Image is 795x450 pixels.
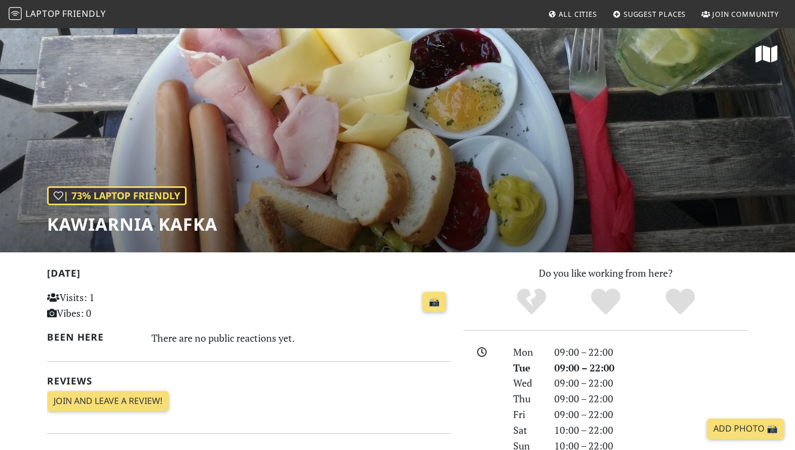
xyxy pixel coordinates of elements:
div: Sat [507,422,548,438]
h2: [DATE] [47,268,451,283]
div: 09:00 – 22:00 [548,360,754,376]
a: LaptopFriendly LaptopFriendly [9,5,106,24]
div: 09:00 – 22:00 [548,407,754,422]
h1: Kawiarnia Kafka [47,214,217,234]
div: Mon [507,344,548,360]
div: | 73% Laptop Friendly [47,186,187,205]
span: Join Community [712,9,779,19]
div: Yes [568,287,643,317]
div: 09:00 – 22:00 [548,391,754,407]
p: Visits: 1 Vibes: 0 [47,290,173,321]
h2: Been here [47,331,138,343]
div: Tue [507,360,548,376]
span: All Cities [559,9,597,19]
img: LaptopFriendly [9,7,22,20]
a: Add Photo 📸 [707,419,784,439]
div: Definitely! [643,287,718,317]
span: Laptop [25,8,61,19]
div: 10:00 – 22:00 [548,422,754,438]
div: Wed [507,375,548,391]
span: Friendly [62,8,105,19]
div: 09:00 – 22:00 [548,375,754,391]
div: 09:00 – 22:00 [548,344,754,360]
div: There are no public reactions yet. [151,329,451,347]
h2: Reviews [47,375,451,387]
a: Join Community [697,4,783,24]
a: 📸 [422,292,446,312]
div: Thu [507,391,548,407]
a: Suggest Places [608,4,691,24]
p: Do you like working from here? [463,265,748,281]
div: Fri [507,407,548,422]
div: No [494,287,569,317]
a: Join and leave a review! [47,391,169,412]
span: Suggest Places [624,9,686,19]
a: All Cities [544,4,601,24]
